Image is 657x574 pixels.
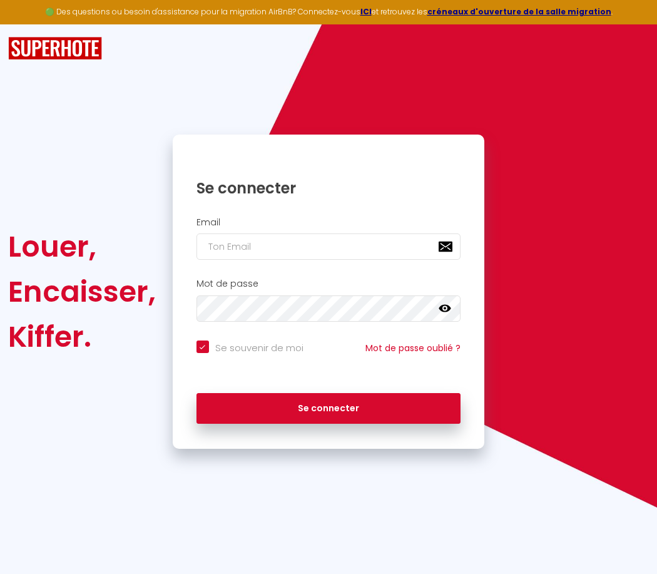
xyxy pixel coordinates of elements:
div: Kiffer. [8,314,156,359]
a: Mot de passe oublié ? [365,342,461,354]
button: Se connecter [196,393,461,424]
a: créneaux d'ouverture de la salle migration [427,6,611,17]
a: ICI [360,6,372,17]
input: Ton Email [196,233,461,260]
h2: Email [196,217,461,228]
div: Louer, [8,224,156,269]
div: Encaisser, [8,269,156,314]
h2: Mot de passe [196,279,461,289]
img: SuperHote logo [8,37,102,60]
h1: Se connecter [196,178,461,198]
